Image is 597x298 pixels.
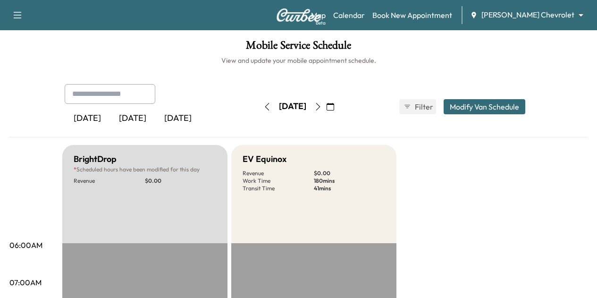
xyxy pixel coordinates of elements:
[276,9,321,22] img: Curbee Logo
[145,177,216,185] p: $ 0.00
[243,170,314,177] p: Revenue
[243,153,286,166] h5: EV Equinox
[74,166,216,173] p: Scheduled hours have been modified for this day
[314,177,385,185] p: 180 mins
[74,153,117,166] h5: BrightDrop
[372,9,452,21] a: Book New Appointment
[9,239,42,251] p: 06:00AM
[316,19,326,26] div: Beta
[399,99,436,114] button: Filter
[110,108,155,129] div: [DATE]
[9,277,42,288] p: 07:00AM
[243,185,314,192] p: Transit Time
[155,108,201,129] div: [DATE]
[314,185,385,192] p: 41 mins
[279,101,306,112] div: [DATE]
[444,99,525,114] button: Modify Van Schedule
[243,177,314,185] p: Work Time
[9,40,588,56] h1: Mobile Service Schedule
[9,56,588,65] h6: View and update your mobile appointment schedule.
[74,177,145,185] p: Revenue
[65,108,110,129] div: [DATE]
[311,9,326,21] a: MapBeta
[481,9,574,20] span: [PERSON_NAME] Chevrolet
[415,101,432,112] span: Filter
[314,170,385,177] p: $ 0.00
[333,9,365,21] a: Calendar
